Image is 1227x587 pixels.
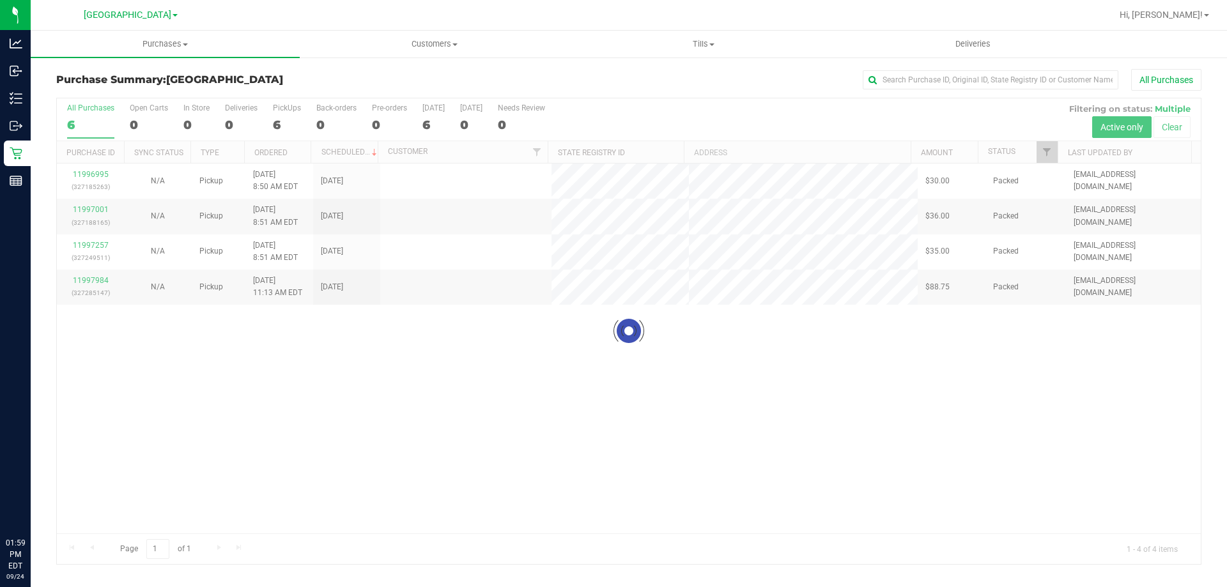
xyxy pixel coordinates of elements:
[863,70,1118,89] input: Search Purchase ID, Original ID, State Registry ID or Customer Name...
[300,31,569,57] a: Customers
[10,92,22,105] inline-svg: Inventory
[84,10,171,20] span: [GEOGRAPHIC_DATA]
[938,38,1008,50] span: Deliveries
[1131,69,1201,91] button: All Purchases
[6,572,25,581] p: 09/24
[10,119,22,132] inline-svg: Outbound
[1120,10,1203,20] span: Hi, [PERSON_NAME]!
[569,38,837,50] span: Tills
[10,147,22,160] inline-svg: Retail
[10,65,22,77] inline-svg: Inbound
[10,174,22,187] inline-svg: Reports
[300,38,568,50] span: Customers
[31,31,300,57] a: Purchases
[31,38,300,50] span: Purchases
[166,73,283,86] span: [GEOGRAPHIC_DATA]
[569,31,838,57] a: Tills
[10,37,22,50] inline-svg: Analytics
[56,74,438,86] h3: Purchase Summary:
[838,31,1107,57] a: Deliveries
[13,485,51,523] iframe: Resource center
[6,537,25,572] p: 01:59 PM EDT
